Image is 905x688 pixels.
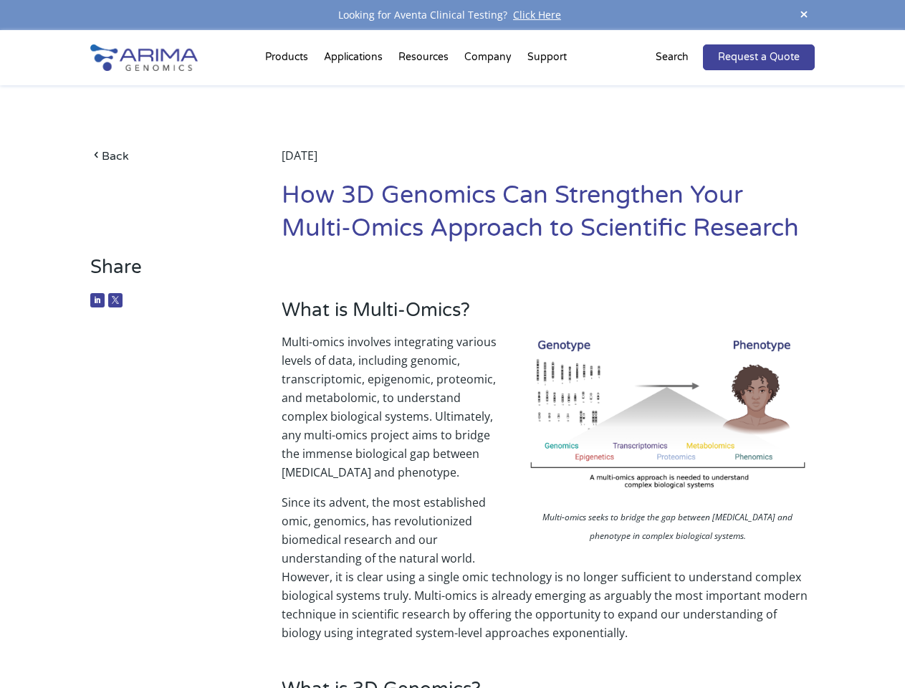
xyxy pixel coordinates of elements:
h1: How 3D Genomics Can Strengthen Your Multi-Omics Approach to Scientific Research [282,179,815,256]
a: Back [90,146,241,166]
p: Multi-omics seeks to bridge the gap between [MEDICAL_DATA] and phenotype in complex biological sy... [521,508,815,549]
img: Arima-Genomics-logo [90,44,198,71]
p: Since its advent, the most established omic, genomics, has revolutionized biomedical research and... [282,493,815,642]
h3: What is Multi-Omics? [282,299,815,333]
div: [DATE] [282,146,815,179]
a: Request a Quote [703,44,815,70]
a: Click Here [507,8,567,21]
p: Multi-omics involves integrating various levels of data, including genomic, transcriptomic, epige... [282,333,815,493]
h3: Share [90,256,241,290]
div: Looking for Aventa Clinical Testing? [90,6,814,24]
p: Search [656,48,689,67]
